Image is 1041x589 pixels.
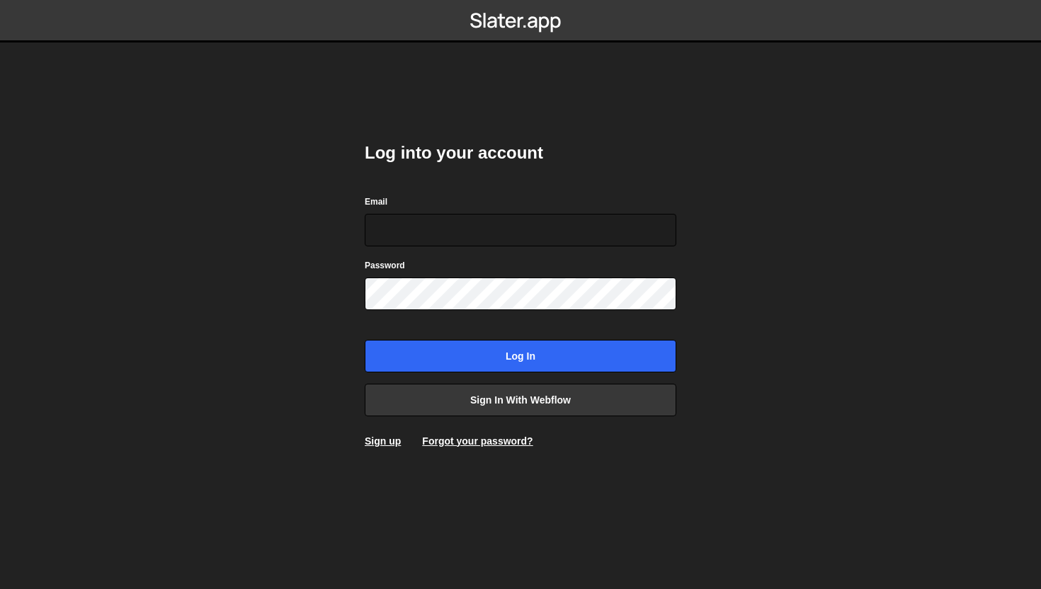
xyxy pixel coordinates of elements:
a: Forgot your password? [422,435,533,447]
a: Sign in with Webflow [365,384,676,416]
label: Password [365,258,405,273]
label: Email [365,195,387,209]
a: Sign up [365,435,401,447]
h2: Log into your account [365,142,676,164]
input: Log in [365,340,676,372]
